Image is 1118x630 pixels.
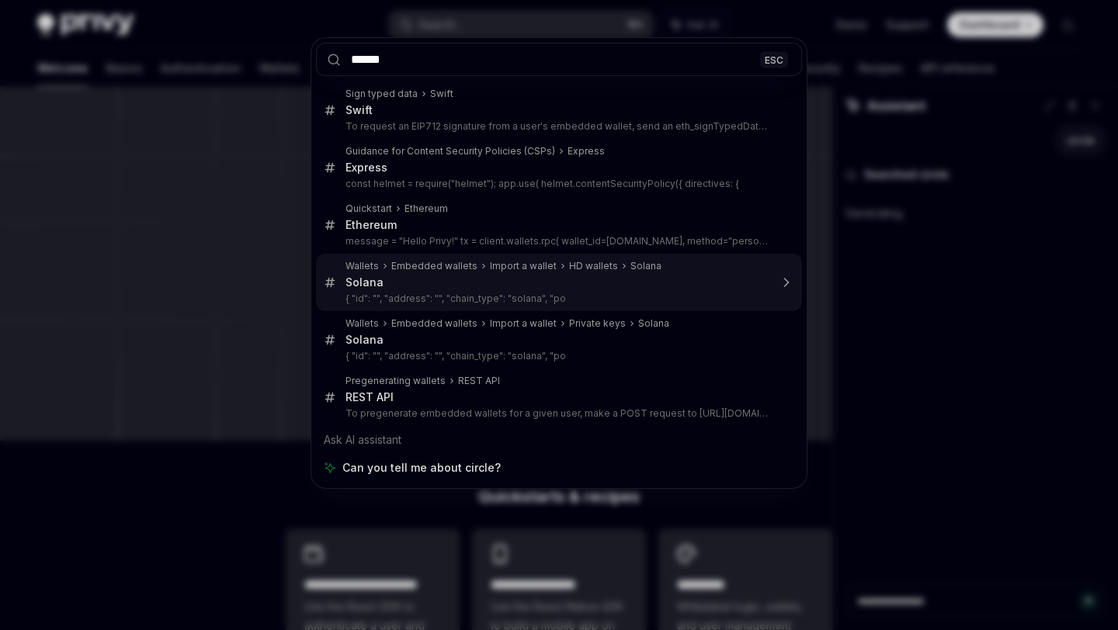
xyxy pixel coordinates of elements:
div: Ethereum [345,218,397,232]
div: Sign typed data [345,88,418,100]
p: To pregenerate embedded wallets for a given user, make a POST request to [URL][DOMAIN_NAME] [345,407,769,420]
span: Can you tell me about circle? [342,460,501,476]
div: Solana [345,333,384,347]
div: Guidance for Content Security Policies (CSPs) [345,145,555,157]
p: const helmet = require("helmet"); app.use( helmet.contentSecurityPolicy({ directives: { [345,178,769,190]
div: Wallets [345,317,379,330]
div: Solana [630,260,661,272]
div: REST API [345,390,394,404]
div: Private keys [569,317,626,330]
div: Express [568,145,605,157]
p: To request an EIP712 signature from a user's embedded wallet, send an eth_signTypedData_v4 JSON- [345,120,769,133]
p: { "id": " [345,350,769,362]
your-wallet-address: ", "chain_type": "solana", "po [439,350,566,362]
div: Import a wallet [490,260,557,272]
div: Solana [638,317,669,330]
privy-wallet-id: ", "address": " [377,350,566,362]
div: Embedded wallets [391,317,477,330]
div: Pregenerating wallets [345,375,446,387]
div: Import a wallet [490,317,557,330]
div: Ask AI assistant [316,426,802,454]
div: Embedded wallets [391,260,477,272]
your-wallet-address: ", "chain_type": "solana", "po [439,292,566,304]
div: HD wallets [569,260,618,272]
div: Solana [345,275,384,289]
div: Wallets [345,260,379,272]
div: Swift [430,88,453,100]
div: REST API [458,375,500,387]
div: Swift [345,103,373,117]
privy-wallet-id: ", "address": " [377,292,566,304]
p: message = "Hello Privy!" tx = client.wallets.rpc( wallet_id=[DOMAIN_NAME], method="personal_sign [345,235,769,247]
div: Express [345,161,387,175]
p: { "id": " [345,292,769,305]
div: Ethereum [404,202,448,215]
div: Quickstart [345,202,392,215]
div: ESC [760,51,788,67]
